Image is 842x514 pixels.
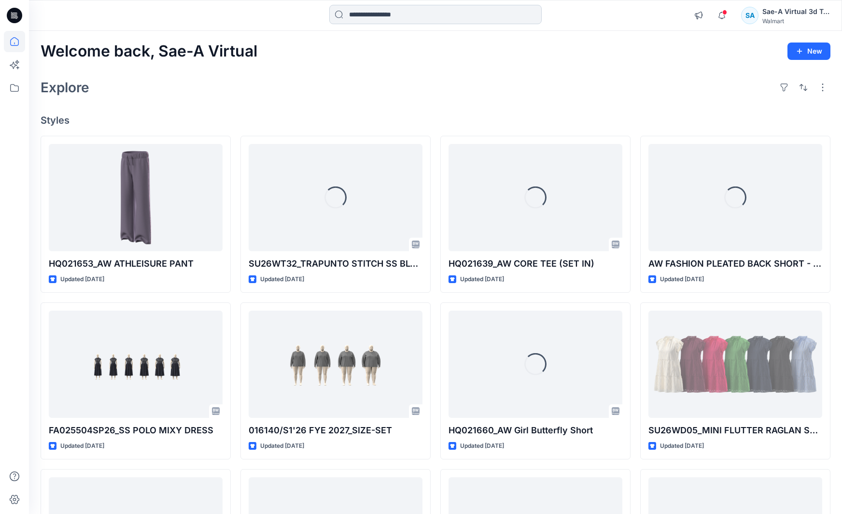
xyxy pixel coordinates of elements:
a: SU26WD05_MINI FLUTTER RAGLAN SLEEVE DRESS [648,311,822,418]
a: 016140/S1'26 FYE 2027_SIZE-SET [249,311,422,418]
h2: Explore [41,80,89,95]
a: FA025504SP26_SS POLO MIXY DRESS [49,311,223,418]
p: 016140/S1'26 FYE 2027_SIZE-SET [249,424,422,437]
p: HQ021653_AW ATHLEISURE PANT [49,257,223,271]
p: Updated [DATE] [60,274,104,285]
p: FA025504SP26_SS POLO MIXY DRESS [49,424,223,437]
h2: Welcome back, Sae-A Virtual [41,43,257,60]
p: Updated [DATE] [460,274,504,285]
div: SA [741,7,758,24]
div: Walmart [762,17,830,25]
p: HQ021639_AW CORE TEE (SET IN) [449,257,622,271]
p: HQ021660_AW Girl Butterfly Short [449,424,622,437]
button: New [787,43,830,60]
p: Updated [DATE] [660,441,704,451]
p: Updated [DATE] [60,441,104,451]
p: Updated [DATE] [460,441,504,451]
p: SU26WD05_MINI FLUTTER RAGLAN SLEEVE DRESS [648,424,822,437]
a: HQ021653_AW ATHLEISURE PANT [49,144,223,251]
div: Sae-A Virtual 3d Team [762,6,830,17]
p: SU26WT32_TRAPUNTO STITCH SS BLOUSE [249,257,422,271]
p: Updated [DATE] [660,274,704,285]
h4: Styles [41,114,830,126]
p: AW FASHION PLEATED BACK SHORT - OPT2 [648,257,822,271]
p: Updated [DATE] [260,441,304,451]
p: Updated [DATE] [260,274,304,285]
